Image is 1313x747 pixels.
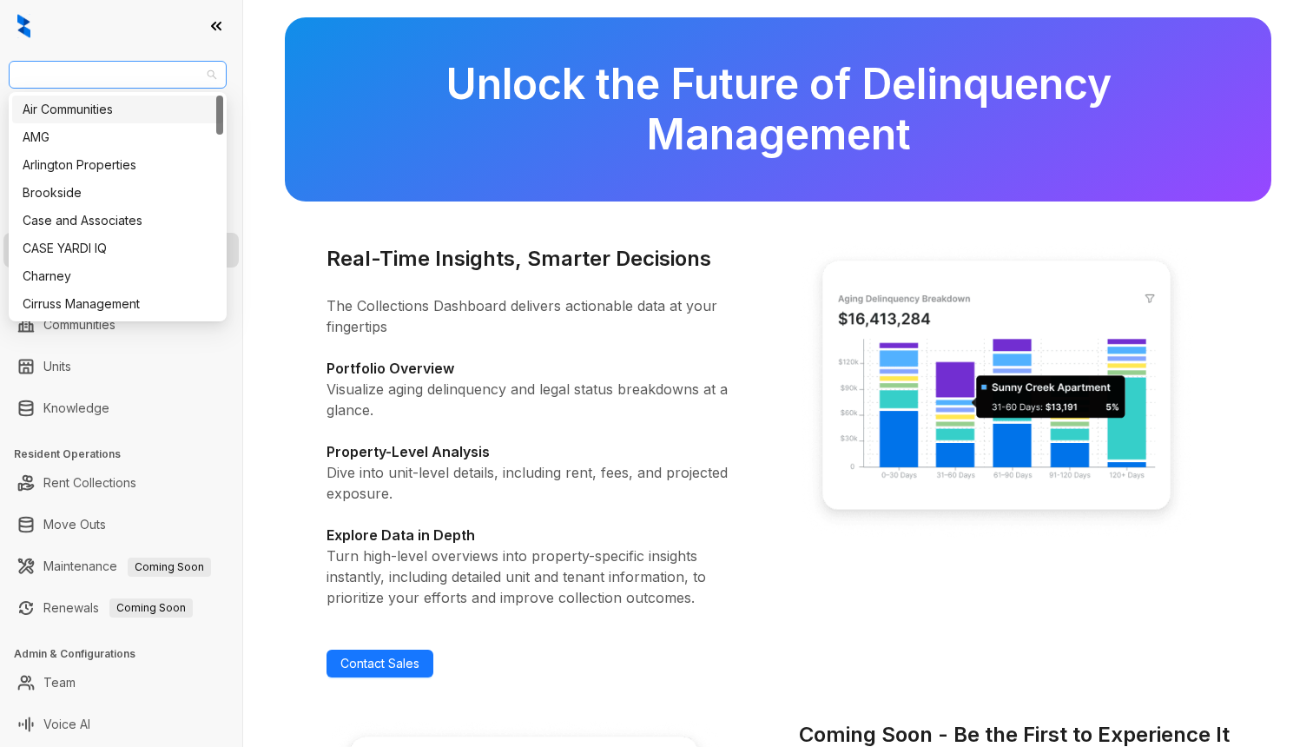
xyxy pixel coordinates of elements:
[12,96,223,123] div: Air Communities
[3,466,239,500] li: Rent Collections
[12,290,223,318] div: Cirruss Management
[23,183,213,202] div: Brookside
[43,391,109,426] a: Knowledge
[43,665,76,700] a: Team
[12,151,223,179] div: Arlington Properties
[17,14,30,38] img: logo
[327,650,433,678] a: Contact Sales
[43,307,115,342] a: Communities
[109,598,193,618] span: Coming Soon
[327,243,757,274] h3: Real-Time Insights, Smarter Decisions
[327,545,757,608] p: Turn high-level overviews into property-specific insights instantly, including detailed unit and ...
[3,507,239,542] li: Move Outs
[327,379,757,420] p: Visualize aging delinquency and legal status breakdowns at a glance.
[3,549,239,584] li: Maintenance
[14,446,242,462] h3: Resident Operations
[12,179,223,207] div: Brookside
[327,462,757,504] p: Dive into unit-level details, including rent, fees, and projected exposure.
[3,349,239,384] li: Units
[19,62,216,88] span: SfRent
[23,100,213,119] div: Air Communities
[327,441,757,462] h4: Property-Level Analysis
[23,267,213,286] div: Charney
[340,654,419,673] span: Contact Sales
[327,59,1230,160] h2: Unlock the Future of Delinquency Management
[23,155,213,175] div: Arlington Properties
[327,358,757,379] h4: Portfolio Overview
[3,391,239,426] li: Knowledge
[799,243,1194,539] img: Real-Time Insights, Smarter Decisions
[23,239,213,258] div: CASE YARDI IQ
[3,591,239,625] li: Renewals
[43,507,106,542] a: Move Outs
[3,707,239,742] li: Voice AI
[43,707,90,742] a: Voice AI
[43,466,136,500] a: Rent Collections
[327,295,757,337] p: The Collections Dashboard delivers actionable data at your fingertips
[128,558,211,577] span: Coming Soon
[43,591,193,625] a: RenewalsComing Soon
[12,262,223,290] div: Charney
[12,207,223,235] div: Case and Associates
[3,191,239,226] li: Leasing
[3,665,239,700] li: Team
[23,211,213,230] div: Case and Associates
[3,116,239,151] li: Leads
[3,233,239,268] li: Collections
[3,307,239,342] li: Communities
[327,525,757,545] h4: Explore Data in Depth
[12,235,223,262] div: CASE YARDI IQ
[23,128,213,147] div: AMG
[23,294,213,314] div: Cirruss Management
[14,646,242,662] h3: Admin & Configurations
[43,349,71,384] a: Units
[12,123,223,151] div: AMG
